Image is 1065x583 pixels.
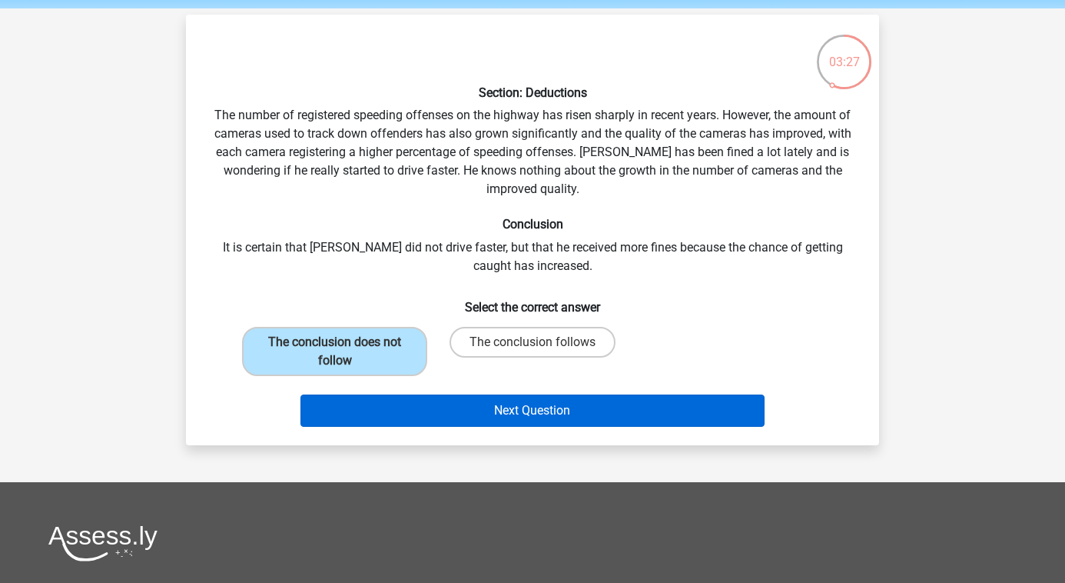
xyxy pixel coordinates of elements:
h6: Section: Deductions [211,85,854,100]
img: Assessly logo [48,525,158,561]
h6: Conclusion [211,217,854,232]
label: The conclusion does not follow [242,327,427,376]
div: 03:27 [815,33,873,72]
div: The number of registered speeding offenses on the highway has risen sharply in recent years. Howe... [192,27,873,433]
button: Next Question [300,395,765,427]
label: The conclusion follows [450,327,615,358]
h6: Select the correct answer [211,288,854,315]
